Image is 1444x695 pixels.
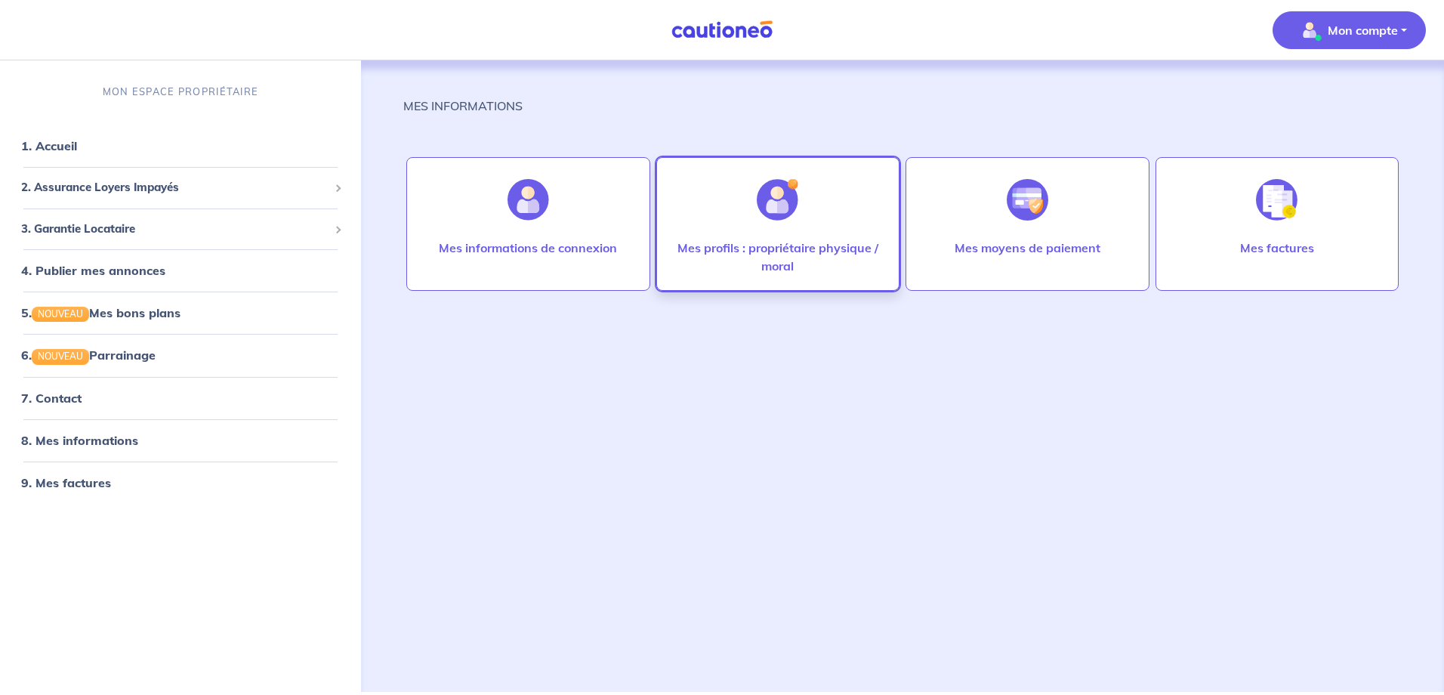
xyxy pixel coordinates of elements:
div: 1. Accueil [6,131,355,161]
div: 7. Contact [6,383,355,413]
div: 4. Publier mes annonces [6,255,355,286]
div: 8. Mes informations [6,425,355,456]
img: Cautioneo [665,20,779,39]
p: Mes profils : propriétaire physique / moral [672,239,884,275]
p: MON ESPACE PROPRIÉTAIRE [103,85,258,99]
a: 5.NOUVEAUMes bons plans [21,305,180,320]
span: 2. Assurance Loyers Impayés [21,179,329,196]
a: 7. Contact [21,391,82,406]
button: illu_account_valid_menu.svgMon compte [1273,11,1426,49]
div: 9. Mes factures [6,468,355,498]
a: 9. Mes factures [21,475,111,490]
a: 6.NOUVEAUParrainage [21,347,156,363]
p: Mon compte [1328,21,1398,39]
img: illu_account_add.svg [757,179,798,221]
div: 6.NOUVEAUParrainage [6,340,355,370]
p: Mes informations de connexion [439,239,617,257]
p: Mes factures [1240,239,1314,257]
a: 4. Publier mes annonces [21,263,165,278]
img: illu_invoice.svg [1256,179,1297,221]
p: MES INFORMATIONS [403,97,523,115]
img: illu_credit_card_no_anim.svg [1007,179,1048,221]
div: 2. Assurance Loyers Impayés [6,173,355,202]
div: 5.NOUVEAUMes bons plans [6,298,355,328]
img: illu_account_valid_menu.svg [1297,18,1322,42]
a: 1. Accueil [21,138,77,153]
p: Mes moyens de paiement [955,239,1100,257]
a: 8. Mes informations [21,433,138,448]
span: 3. Garantie Locataire [21,221,329,238]
div: 3. Garantie Locataire [6,215,355,244]
img: illu_account.svg [508,179,549,221]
